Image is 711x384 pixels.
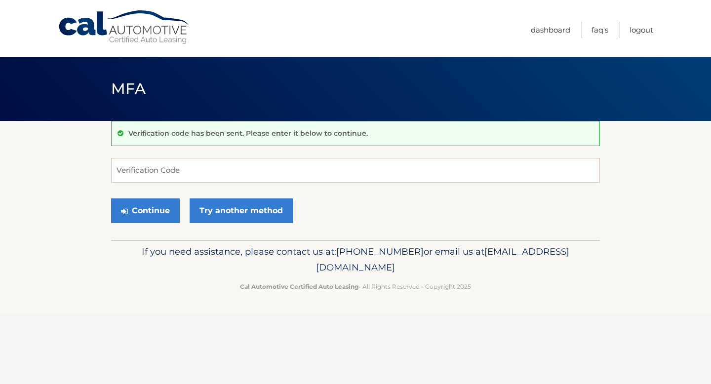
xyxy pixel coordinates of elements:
a: FAQ's [592,22,608,38]
strong: Cal Automotive Certified Auto Leasing [240,283,358,290]
a: Logout [630,22,653,38]
span: [EMAIL_ADDRESS][DOMAIN_NAME] [316,246,569,273]
span: [PHONE_NUMBER] [336,246,424,257]
a: Try another method [190,198,293,223]
button: Continue [111,198,180,223]
a: Cal Automotive [58,10,191,45]
p: Verification code has been sent. Please enter it below to continue. [128,129,368,138]
span: MFA [111,79,146,98]
input: Verification Code [111,158,600,183]
p: If you need assistance, please contact us at: or email us at [118,244,593,275]
a: Dashboard [531,22,570,38]
p: - All Rights Reserved - Copyright 2025 [118,281,593,292]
